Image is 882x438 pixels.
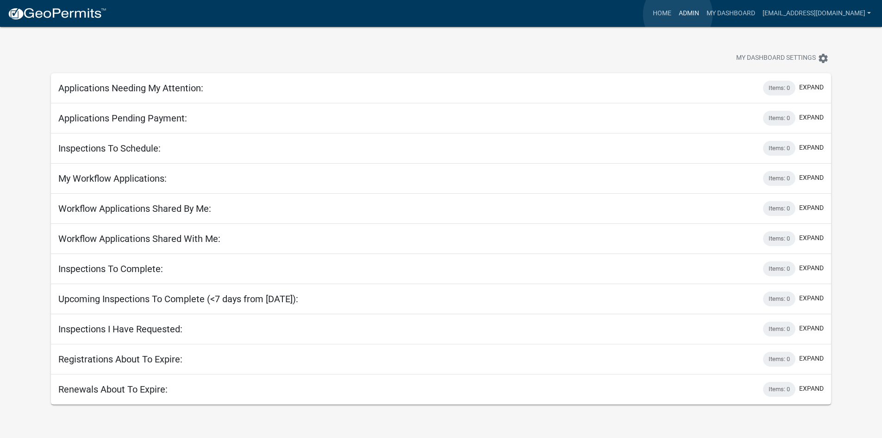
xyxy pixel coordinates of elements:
div: Items: 0 [763,261,795,276]
button: expand [799,113,824,122]
div: Items: 0 [763,171,795,186]
button: expand [799,83,824,92]
div: Items: 0 [763,382,795,397]
button: expand [799,354,824,363]
h5: Workflow Applications Shared With Me: [58,233,220,244]
div: Items: 0 [763,111,795,126]
div: Items: 0 [763,81,795,95]
div: Items: 0 [763,141,795,156]
div: Items: 0 [763,292,795,306]
h5: Inspections To Schedule: [58,143,161,154]
button: expand [799,384,824,394]
button: expand [799,233,824,243]
span: My Dashboard Settings [736,53,816,64]
h5: Applications Needing My Attention: [58,83,203,94]
button: expand [799,203,824,213]
button: expand [799,173,824,183]
h5: Applications Pending Payment: [58,113,187,124]
h5: Inspections To Complete: [58,263,163,274]
button: expand [799,143,824,152]
div: Items: 0 [763,201,795,216]
div: Items: 0 [763,231,795,246]
h5: Registrations About To Expire: [58,354,182,365]
button: expand [799,324,824,333]
button: expand [799,263,824,273]
button: My Dashboard Settingssettings [729,49,836,67]
div: Items: 0 [763,352,795,367]
h5: Inspections I Have Requested: [58,324,182,335]
h5: My Workflow Applications: [58,173,167,184]
a: Admin [675,5,703,22]
a: My Dashboard [703,5,759,22]
a: [EMAIL_ADDRESS][DOMAIN_NAME] [759,5,875,22]
button: expand [799,293,824,303]
i: settings [818,53,829,64]
h5: Renewals About To Expire: [58,384,168,395]
h5: Workflow Applications Shared By Me: [58,203,211,214]
a: Home [649,5,675,22]
div: Items: 0 [763,322,795,336]
h5: Upcoming Inspections To Complete (<7 days from [DATE]): [58,293,298,305]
